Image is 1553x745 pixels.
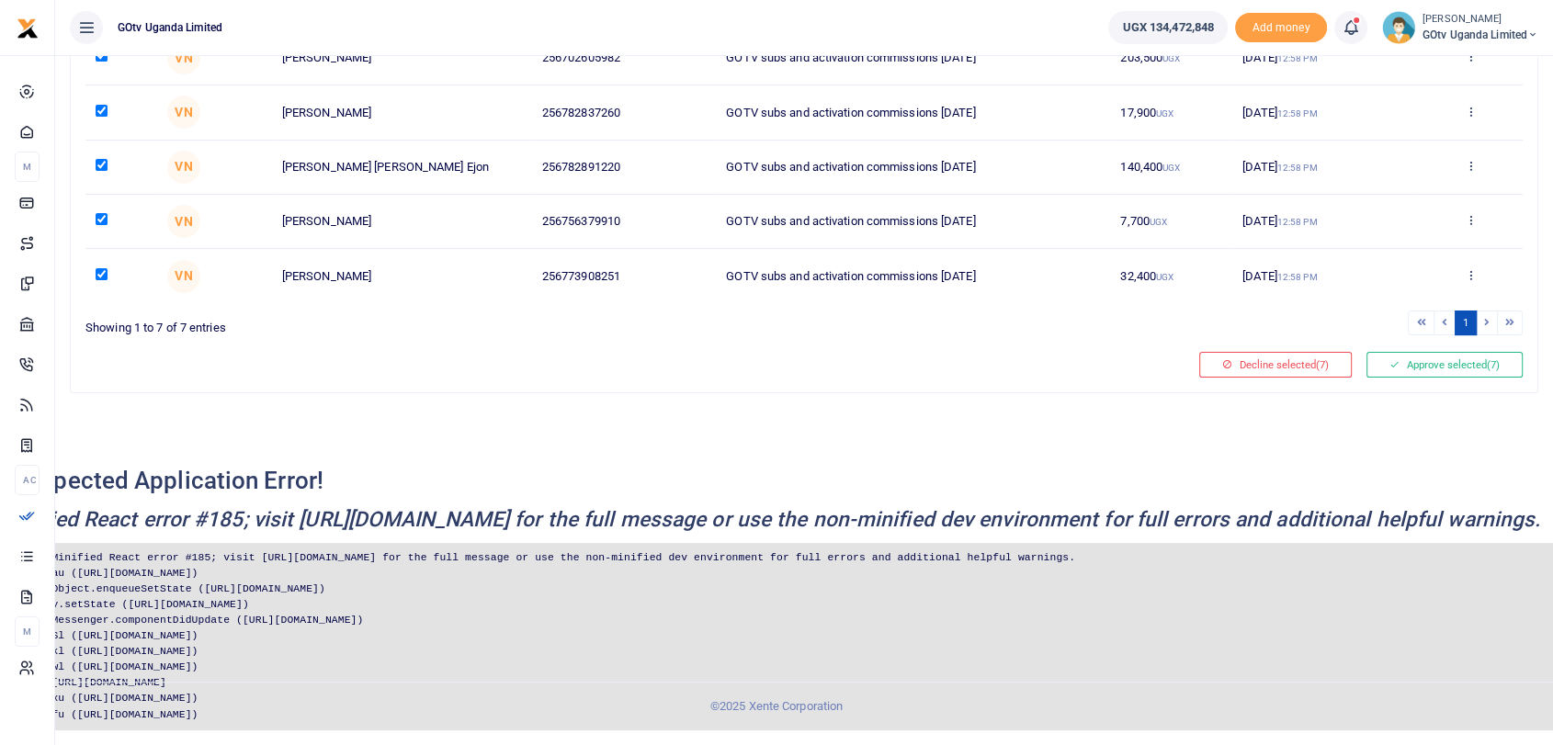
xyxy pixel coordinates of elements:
[15,616,40,647] li: M
[1277,108,1318,119] small: 12:58 PM
[1382,11,1415,44] img: profile-user
[167,96,200,129] span: Valeria Namyenya
[1487,358,1500,371] span: (7)
[272,195,532,249] td: [PERSON_NAME]
[716,195,1110,249] td: GOTV subs and activation commissions [DATE]
[1423,12,1538,28] small: [PERSON_NAME]
[1382,11,1538,44] a: profile-user [PERSON_NAME] GOtv Uganda Limited
[1110,141,1232,195] td: 140,400
[167,260,200,293] span: Valeria Namyenya
[1277,53,1318,63] small: 12:58 PM
[1232,31,1418,85] td: [DATE]
[167,41,200,74] span: Valeria Namyenya
[272,85,532,140] td: [PERSON_NAME]
[1235,13,1327,43] span: Add money
[1455,310,1477,335] a: 1
[1232,141,1418,195] td: [DATE]
[1232,195,1418,249] td: [DATE]
[716,249,1110,302] td: GOTV subs and activation commissions [DATE]
[532,249,716,302] td: 256773908251
[17,17,39,40] img: logo-small
[17,20,39,34] a: logo-small logo-large logo-large
[1235,13,1327,43] li: Toup your wallet
[272,249,532,302] td: [PERSON_NAME]
[1110,249,1232,302] td: 32,400
[272,141,532,195] td: [PERSON_NAME] [PERSON_NAME] Ejon
[1156,272,1173,282] small: UGX
[1162,163,1180,173] small: UGX
[1277,217,1318,227] small: 12:58 PM
[1277,272,1318,282] small: 12:58 PM
[1423,27,1538,43] span: GOtv Uganda Limited
[1122,18,1214,37] span: UGX 134,472,848
[1232,85,1418,140] td: [DATE]
[1110,195,1232,249] td: 7,700
[716,85,1110,140] td: GOTV subs and activation commissions [DATE]
[532,31,716,85] td: 256702605982
[1110,31,1232,85] td: 203,500
[532,195,716,249] td: 256756379910
[1162,53,1180,63] small: UGX
[272,31,532,85] td: [PERSON_NAME]
[85,309,797,337] div: Showing 1 to 7 of 7 entries
[167,151,200,184] span: Valeria Namyenya
[1108,11,1228,44] a: UGX 134,472,848
[716,31,1110,85] td: GOTV subs and activation commissions [DATE]
[1199,352,1352,378] button: Decline selected(7)
[1110,85,1232,140] td: 17,900
[532,141,716,195] td: 256782891220
[110,19,230,36] span: GOtv Uganda Limited
[1366,352,1523,378] button: Approve selected(7)
[15,152,40,182] li: M
[716,141,1110,195] td: GOTV subs and activation commissions [DATE]
[1232,249,1418,302] td: [DATE]
[1277,163,1318,173] small: 12:58 PM
[1156,108,1173,119] small: UGX
[167,205,200,238] span: Valeria Namyenya
[15,465,40,495] li: Ac
[532,85,716,140] td: 256782837260
[1235,19,1327,33] a: Add money
[1316,358,1329,371] span: (7)
[1150,217,1167,227] small: UGX
[1101,11,1235,44] li: Wallet ballance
